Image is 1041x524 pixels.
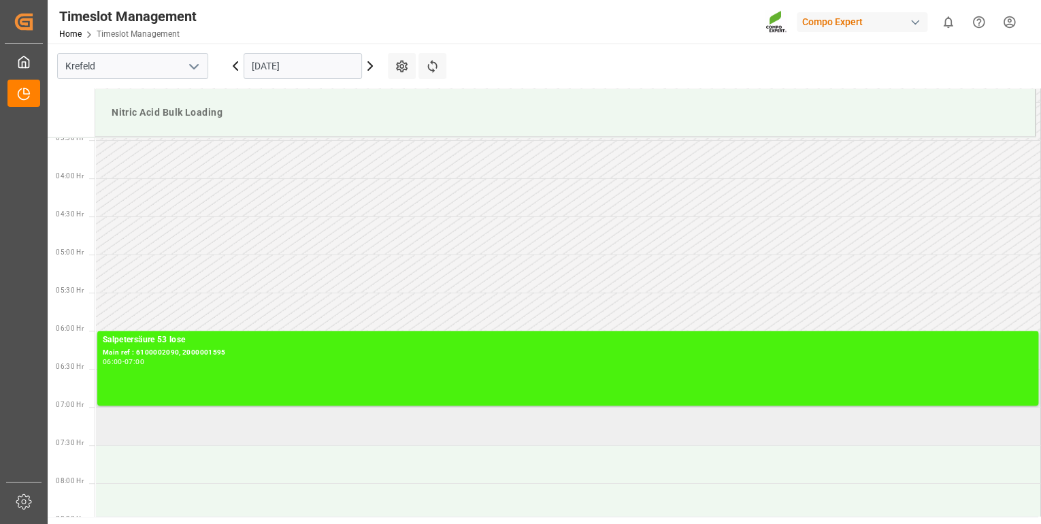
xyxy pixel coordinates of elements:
[59,6,197,27] div: Timeslot Management
[103,359,122,365] div: 06:00
[122,359,125,365] div: -
[797,12,927,32] div: Compo Expert
[56,248,84,256] span: 05:00 Hr
[103,347,1033,359] div: Main ref : 6100002090, 2000001595
[103,333,1033,347] div: Salpetersäure 53 lose
[125,359,144,365] div: 07:00
[56,363,84,370] span: 06:30 Hr
[244,53,362,79] input: DD.MM.YYYY
[56,210,84,218] span: 04:30 Hr
[56,325,84,332] span: 06:00 Hr
[797,9,933,35] button: Compo Expert
[57,53,208,79] input: Type to search/select
[56,439,84,446] span: 07:30 Hr
[933,7,963,37] button: show 0 new notifications
[56,172,84,180] span: 04:00 Hr
[106,100,1024,125] div: Nitric Acid Bulk Loading
[56,401,84,408] span: 07:00 Hr
[183,56,203,77] button: open menu
[56,477,84,485] span: 08:00 Hr
[56,515,84,523] span: 08:30 Hr
[765,10,787,34] img: Screenshot%202023-09-29%20at%2010.02.21.png_1712312052.png
[59,29,82,39] a: Home
[56,134,84,142] span: 03:30 Hr
[56,286,84,294] span: 05:30 Hr
[963,7,994,37] button: Help Center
